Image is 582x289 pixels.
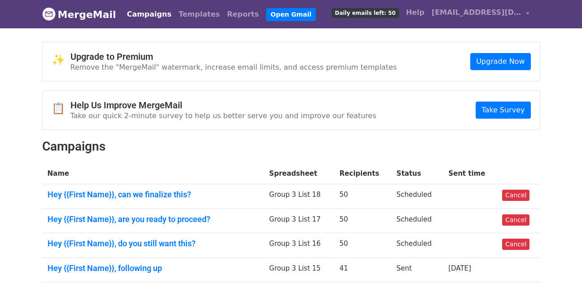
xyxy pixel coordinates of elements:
[264,258,334,282] td: Group 3 List 15
[391,209,443,233] td: Scheduled
[432,7,521,18] span: [EMAIL_ADDRESS][DOMAIN_NAME]
[70,100,376,111] h4: Help Us Improve MergeMail
[264,184,334,209] td: Group 3 List 18
[264,209,334,233] td: Group 3 List 17
[328,4,402,22] a: Daily emails left: 50
[391,233,443,258] td: Scheduled
[334,163,391,184] th: Recipients
[42,139,540,154] h2: Campaigns
[391,163,443,184] th: Status
[175,5,223,23] a: Templates
[502,239,529,250] a: Cancel
[391,258,443,282] td: Sent
[48,214,258,224] a: ​Hey {{First Name}}, are you ready to proceed?
[448,264,471,272] a: [DATE]
[52,53,70,67] span: ✨
[476,102,530,119] a: Take Survey
[264,163,334,184] th: Spreadsheet
[391,184,443,209] td: Scheduled
[123,5,175,23] a: Campaigns
[42,163,264,184] th: Name
[42,7,56,21] img: MergeMail logo
[443,163,497,184] th: Sent time
[332,8,398,18] span: Daily emails left: 50
[334,209,391,233] td: 50
[48,263,258,273] a: ​Hey {{First Name}}, following up
[334,258,391,282] td: 41
[428,4,533,25] a: [EMAIL_ADDRESS][DOMAIN_NAME]
[52,102,70,115] span: 📋
[266,8,316,21] a: Open Gmail
[70,111,376,120] p: Take our quick 2-minute survey to help us better serve you and improve our features
[70,62,397,72] p: Remove the "MergeMail" watermark, increase email limits, and access premium templates
[470,53,530,70] a: Upgrade Now
[502,214,529,226] a: Cancel
[42,5,116,24] a: MergeMail
[264,233,334,258] td: Group 3 List 16
[70,51,397,62] h4: Upgrade to Premium
[48,190,258,200] a: ​Hey {{First Name}}, can we finalize this?
[334,184,391,209] td: 50
[334,233,391,258] td: 50
[403,4,428,22] a: Help
[223,5,263,23] a: Reports
[502,190,529,201] a: Cancel
[48,239,258,249] a: ​Hey {{First Name}}, do you still want this?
